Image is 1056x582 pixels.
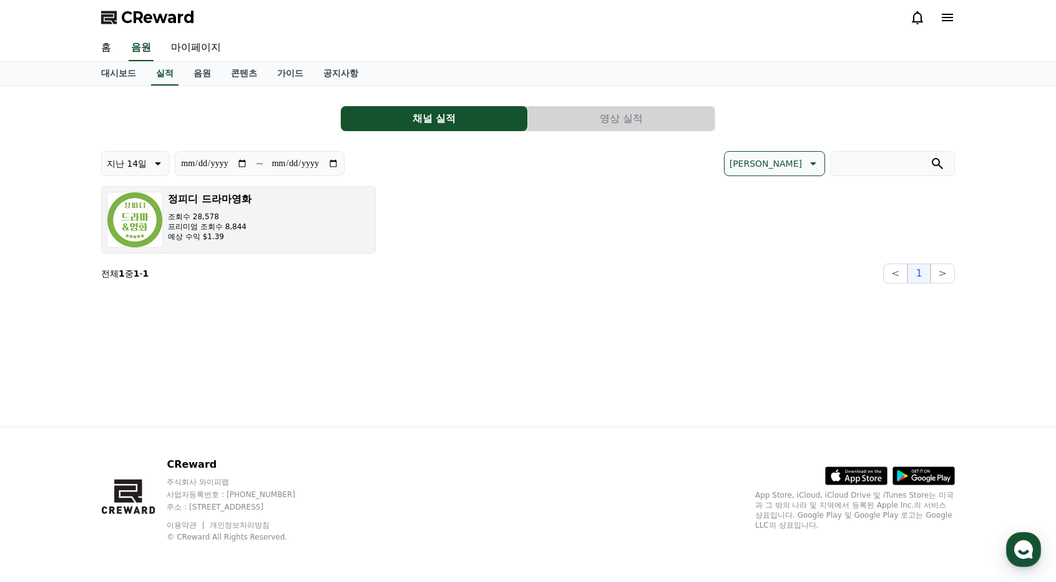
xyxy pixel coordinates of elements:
[313,62,368,86] a: 공지사항
[161,35,231,61] a: 마이페이지
[931,264,955,284] button: >
[167,490,319,500] p: 사업자등록번호 : [PHONE_NUMBER]
[168,192,252,207] h3: 정피디 드라마영화
[101,267,149,280] p: 전체 중 -
[168,222,252,232] p: 프리미엄 조회수 8,844
[121,7,195,27] span: CReward
[119,269,125,279] strong: 1
[528,106,715,131] button: 영상 실적
[151,62,178,86] a: 실적
[167,532,319,542] p: © CReward All Rights Reserved.
[168,232,252,242] p: 예상 수익 $1.39
[167,457,319,472] p: CReward
[221,62,267,86] a: 콘텐츠
[161,396,240,427] a: 설정
[167,502,319,512] p: 주소 : [STREET_ADDRESS]
[129,35,154,61] a: 음원
[107,192,163,248] img: 정피디 드라마영화
[167,477,319,487] p: 주식회사 와이피랩
[907,264,930,284] button: 1
[168,212,252,222] p: 조회수 28,578
[143,269,149,279] strong: 1
[91,35,121,61] a: 홈
[183,62,221,86] a: 음원
[101,186,376,254] button: 정피디 드라마영화 조회수 28,578 프리미엄 조회수 8,844 예상 수익 $1.39
[134,269,140,279] strong: 1
[210,521,270,530] a: 개인정보처리방침
[755,490,955,530] p: App Store, iCloud, iCloud Drive 및 iTunes Store는 미국과 그 밖의 나라 및 지역에서 등록된 Apple Inc.의 서비스 상표입니다. Goo...
[724,151,825,176] button: [PERSON_NAME]
[82,396,161,427] a: 대화
[101,151,170,176] button: 지난 14일
[4,396,82,427] a: 홈
[883,264,907,284] button: <
[91,62,146,86] a: 대시보드
[193,415,208,425] span: 설정
[255,156,263,171] p: ~
[267,62,313,86] a: 가이드
[167,521,206,530] a: 이용약관
[341,106,528,131] a: 채널 실적
[341,106,527,131] button: 채널 실적
[39,415,47,425] span: 홈
[114,415,129,425] span: 대화
[107,155,147,172] p: 지난 14일
[730,155,802,172] p: [PERSON_NAME]
[101,7,195,27] a: CReward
